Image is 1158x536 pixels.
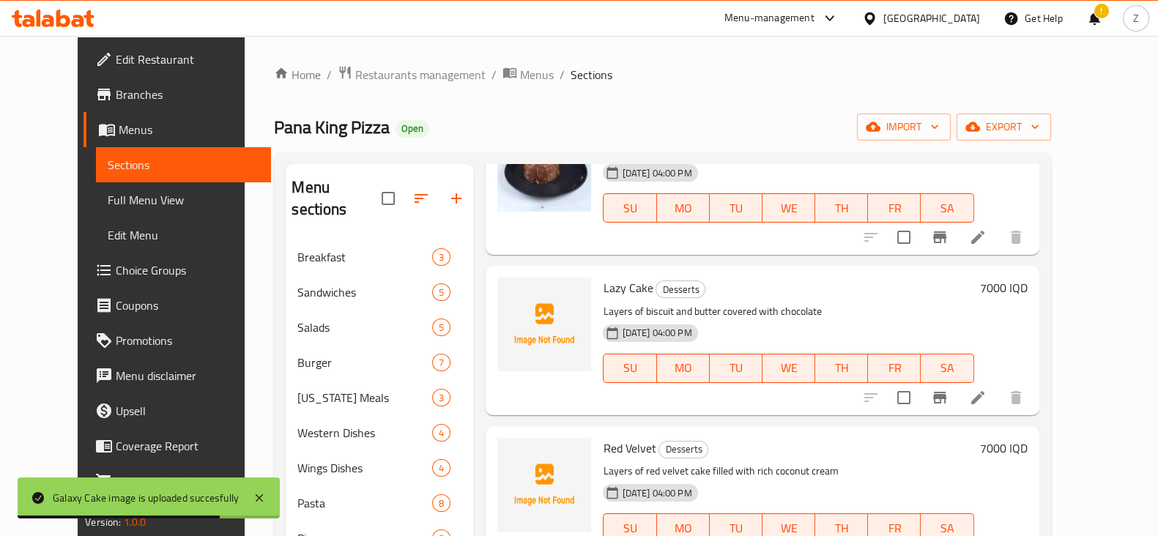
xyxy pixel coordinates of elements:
[433,426,450,440] span: 4
[998,380,1033,415] button: delete
[768,198,809,219] span: WE
[432,389,450,406] div: items
[1133,10,1139,26] span: Z
[663,198,704,219] span: MO
[83,112,271,147] a: Menus
[869,118,939,136] span: import
[286,275,474,310] div: Sandwiches5
[888,382,919,413] span: Select to update
[286,310,474,345] div: Salads5
[980,278,1028,298] h6: 7000 IQD
[439,181,474,216] button: Add section
[124,513,146,532] span: 1.0.0
[96,182,271,217] a: Full Menu View
[116,402,259,420] span: Upsell
[286,450,474,485] div: Wings Dishes4
[53,490,239,506] div: Galaxy Cake image is uploaded succesfully
[297,248,432,266] span: Breakfast
[616,326,697,340] span: [DATE] 04:00 PM
[432,424,450,442] div: items
[108,191,259,209] span: Full Menu View
[433,286,450,299] span: 5
[297,424,432,442] span: Western Dishes
[883,10,980,26] div: [GEOGRAPHIC_DATA]
[922,380,957,415] button: Branch-specific-item
[404,181,439,216] span: Sort sections
[297,354,432,371] span: Burger
[497,278,591,371] img: Lazy Cake
[520,66,554,83] span: Menus
[83,77,271,112] a: Branches
[83,323,271,358] a: Promotions
[603,277,653,299] span: Lazy Cake
[432,459,450,477] div: items
[355,66,486,83] span: Restaurants management
[716,357,757,379] span: TU
[998,220,1033,255] button: delete
[96,147,271,182] a: Sections
[762,193,815,223] button: WE
[116,86,259,103] span: Branches
[83,288,271,323] a: Coupons
[83,253,271,288] a: Choice Groups
[603,354,656,383] button: SU
[560,66,565,83] li: /
[968,118,1039,136] span: export
[857,113,951,141] button: import
[433,321,450,335] span: 5
[980,438,1028,458] h6: 7000 IQD
[432,283,450,301] div: items
[656,281,705,298] span: Desserts
[603,462,973,480] p: Layers of red velvet cake filled with rich coconut cream
[815,193,868,223] button: TH
[609,357,650,379] span: SU
[497,118,591,212] img: Galaxy Cake
[83,393,271,428] a: Upsell
[116,367,259,384] span: Menu disclaimer
[663,357,704,379] span: MO
[116,261,259,279] span: Choice Groups
[616,486,697,500] span: [DATE] 04:00 PM
[921,354,973,383] button: SA
[657,354,710,383] button: MO
[274,111,390,144] span: Pana King Pizza
[286,345,474,380] div: Burger7
[286,415,474,450] div: Western Dishes4
[821,357,862,379] span: TH
[491,66,497,83] li: /
[433,496,450,510] span: 8
[659,441,708,458] span: Desserts
[710,193,762,223] button: TU
[108,156,259,174] span: Sections
[433,461,450,475] span: 4
[969,228,987,246] a: Edit menu item
[874,357,915,379] span: FR
[116,51,259,68] span: Edit Restaurant
[286,239,474,275] div: Breakfast3
[116,437,259,455] span: Coverage Report
[396,120,429,138] div: Open
[969,389,987,406] a: Edit menu item
[609,198,650,219] span: SU
[815,354,868,383] button: TH
[888,222,919,253] span: Select to update
[927,357,968,379] span: SA
[432,248,450,266] div: items
[327,66,332,83] li: /
[433,356,450,370] span: 7
[83,464,271,499] a: Grocery Checklist
[116,332,259,349] span: Promotions
[603,437,656,459] span: Red Velvet
[571,66,612,83] span: Sections
[83,42,271,77] a: Edit Restaurant
[768,357,809,379] span: WE
[83,358,271,393] a: Menu disclaimer
[396,122,429,135] span: Open
[83,428,271,464] a: Coverage Report
[338,65,486,84] a: Restaurants management
[297,494,432,512] span: Pasta
[297,459,432,477] span: Wings Dishes
[724,10,814,27] div: Menu-management
[868,354,921,383] button: FR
